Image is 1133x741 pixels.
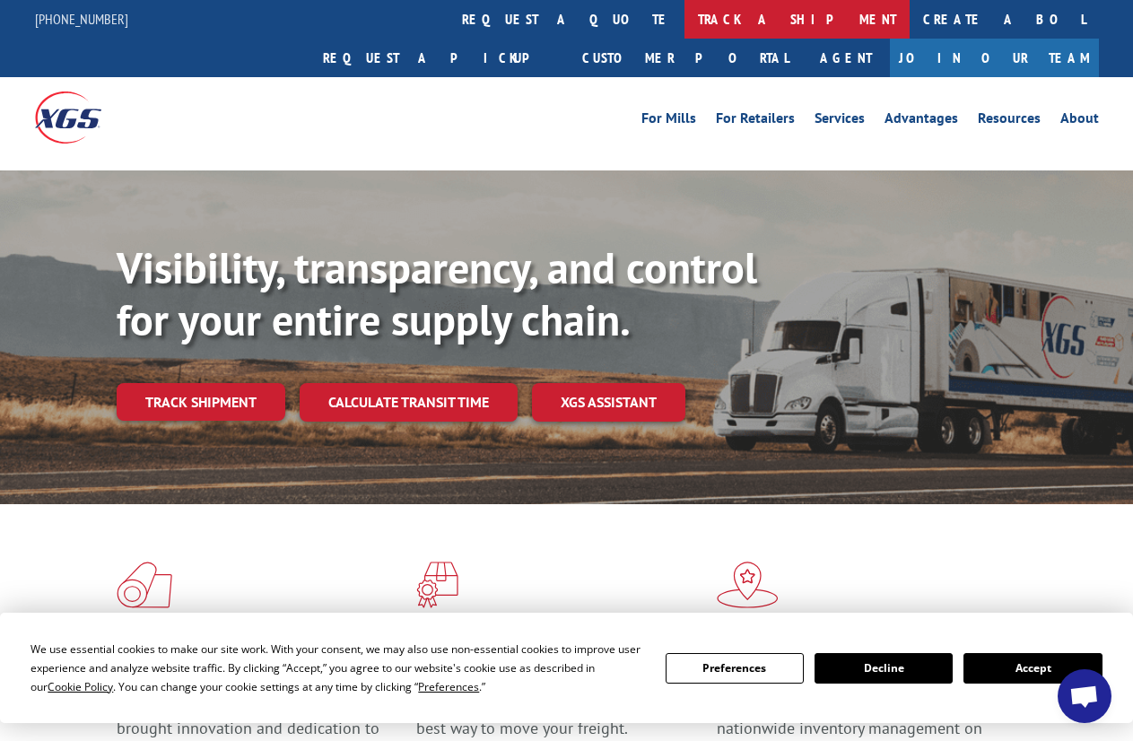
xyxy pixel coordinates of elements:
a: Customer Portal [569,39,802,77]
span: Cookie Policy [48,679,113,694]
span: Preferences [418,679,479,694]
b: Visibility, transparency, and control for your entire supply chain. [117,240,757,347]
button: Decline [815,653,953,684]
img: xgs-icon-flagship-distribution-model-red [717,562,779,608]
div: Open chat [1058,669,1111,723]
a: Join Our Team [890,39,1099,77]
a: Request a pickup [309,39,569,77]
button: Accept [963,653,1102,684]
a: Resources [978,111,1041,131]
a: For Retailers [716,111,795,131]
a: About [1060,111,1099,131]
div: We use essential cookies to make our site work. With your consent, we may also use non-essential ... [31,640,643,696]
a: Advantages [885,111,958,131]
img: xgs-icon-focused-on-flooring-red [416,562,458,608]
a: For Mills [641,111,696,131]
a: Track shipment [117,383,285,421]
a: XGS ASSISTANT [532,383,685,422]
img: xgs-icon-total-supply-chain-intelligence-red [117,562,172,608]
a: [PHONE_NUMBER] [35,10,128,28]
a: Calculate transit time [300,383,518,422]
a: Services [815,111,865,131]
a: Agent [802,39,890,77]
button: Preferences [666,653,804,684]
